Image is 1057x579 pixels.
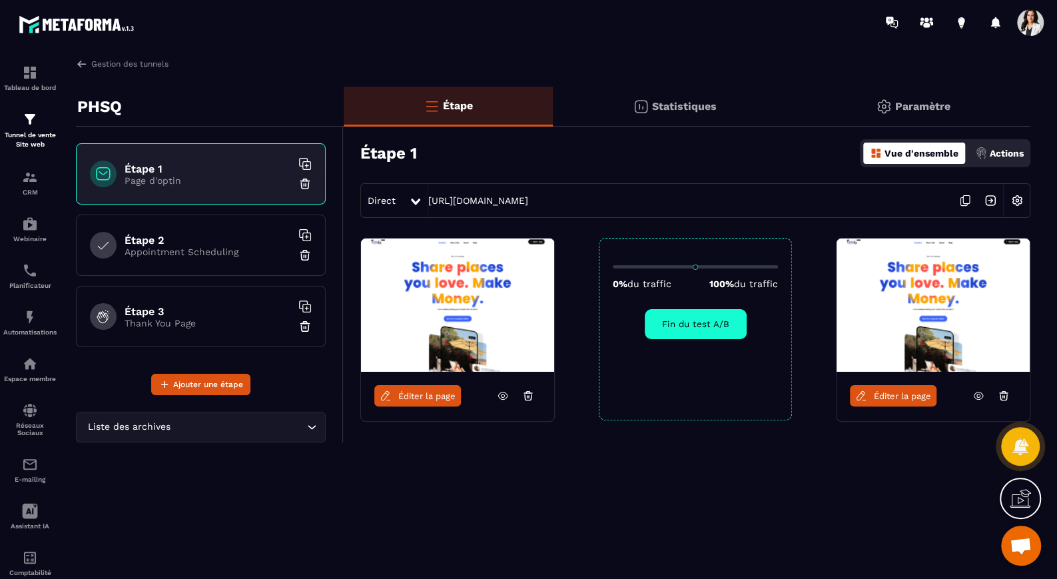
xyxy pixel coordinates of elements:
p: Appointment Scheduling [125,247,291,257]
img: actions.d6e523a2.png [975,147,987,159]
span: Éditer la page [874,391,931,401]
p: Tableau de bord [3,84,57,91]
span: Liste des archives [85,420,173,434]
img: formation [22,111,38,127]
p: E-mailing [3,476,57,483]
img: trash [298,249,312,262]
a: formationformationTableau de bord [3,55,57,101]
img: social-network [22,402,38,418]
input: Search for option [173,420,304,434]
p: Paramètre [895,100,950,113]
img: bars-o.4a397970.svg [424,98,440,114]
p: Webinaire [3,235,57,243]
a: schedulerschedulerPlanificateur [3,253,57,299]
img: image [837,239,1030,372]
a: social-networksocial-networkRéseaux Sociaux [3,392,57,446]
span: Ajouter une étape [173,378,243,391]
img: setting-w.858f3a88.svg [1004,188,1030,213]
a: Éditer la page [374,385,461,406]
p: Vue d'ensemble [884,148,958,159]
img: scheduler [22,263,38,279]
p: Planificateur [3,282,57,289]
a: automationsautomationsAutomatisations [3,299,57,346]
img: automations [22,216,38,232]
img: arrow-next.bcc2205e.svg [978,188,1003,213]
span: Direct [368,195,396,206]
img: automations [22,309,38,325]
img: trash [298,177,312,191]
p: Automatisations [3,328,57,336]
p: Page d'optin [125,175,291,186]
span: du traffic [627,279,671,289]
button: Ajouter une étape [151,374,250,395]
img: image [361,239,554,372]
p: Actions [990,148,1024,159]
h6: Étape 3 [125,305,291,318]
img: stats.20deebd0.svg [633,99,649,115]
img: automations [22,356,38,372]
p: 0% [613,279,671,289]
img: setting-gr.5f69749f.svg [876,99,892,115]
p: CRM [3,189,57,196]
span: du traffic [734,279,778,289]
a: Assistant IA [3,493,57,540]
a: formationformationCRM [3,159,57,206]
img: logo [19,12,139,37]
a: [URL][DOMAIN_NAME] [428,195,528,206]
img: dashboard-orange.40269519.svg [870,147,882,159]
img: accountant [22,550,38,566]
a: automationsautomationsEspace membre [3,346,57,392]
a: formationformationTunnel de vente Site web [3,101,57,159]
p: 100% [709,279,778,289]
h3: Étape 1 [360,144,417,163]
h6: Étape 2 [125,234,291,247]
img: formation [22,169,38,185]
a: Éditer la page [850,385,936,406]
p: Comptabilité [3,569,57,576]
p: Assistant IA [3,522,57,530]
div: Ouvrir le chat [1001,526,1041,566]
img: trash [298,320,312,333]
a: emailemailE-mailing [3,446,57,493]
img: email [22,456,38,472]
p: Thank You Page [125,318,291,328]
a: Gestion des tunnels [76,58,169,70]
a: automationsautomationsWebinaire [3,206,57,253]
img: formation [22,65,38,81]
p: Espace membre [3,375,57,382]
h6: Étape 1 [125,163,291,175]
p: Étape [443,99,473,112]
img: arrow [76,58,88,70]
p: Statistiques [652,100,717,113]
button: Fin du test A/B [645,309,747,339]
div: Search for option [76,412,326,442]
span: Éditer la page [398,391,456,401]
p: Tunnel de vente Site web [3,131,57,149]
p: PHSQ [77,93,122,120]
p: Réseaux Sociaux [3,422,57,436]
